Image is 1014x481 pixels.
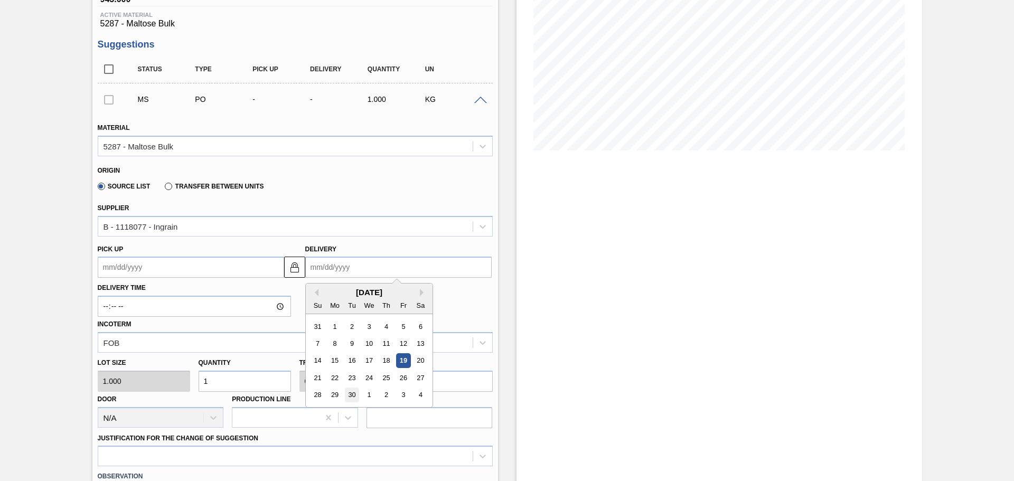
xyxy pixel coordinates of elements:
[327,298,342,313] div: Mo
[396,319,410,334] div: Choose Friday, September 5th, 2025
[362,388,376,402] div: Choose Wednesday, October 1st, 2025
[98,124,130,131] label: Material
[379,319,393,334] div: Choose Thursday, September 4th, 2025
[362,336,376,351] div: Choose Wednesday, September 10th, 2025
[98,167,120,174] label: Origin
[98,246,124,253] label: Pick up
[327,371,342,385] div: Choose Monday, September 22nd, 2025
[379,336,393,351] div: Choose Thursday, September 11th, 2025
[396,371,410,385] div: Choose Friday, September 26th, 2025
[98,204,129,212] label: Supplier
[232,395,290,403] label: Production Line
[422,65,486,73] div: UN
[396,298,410,313] div: Fr
[104,338,120,347] div: FOB
[104,222,178,231] div: B - 1118077 - Ingrain
[362,354,376,368] div: Choose Wednesday, September 17th, 2025
[98,355,190,371] label: Lot size
[104,142,174,150] div: 5287 - Maltose Bulk
[396,336,410,351] div: Choose Friday, September 12th, 2025
[309,318,429,403] div: month 2025-09
[365,65,429,73] div: Quantity
[98,257,284,278] input: mm/dd/yyyy
[413,319,427,334] div: Choose Saturday, September 6th, 2025
[344,298,359,313] div: Tu
[413,371,427,385] div: Choose Saturday, September 27th, 2025
[165,183,264,190] label: Transfer between Units
[344,388,359,402] div: Choose Tuesday, September 30th, 2025
[288,261,301,273] img: locked
[250,95,314,103] div: -
[420,289,427,296] button: Next Month
[98,280,291,296] label: Delivery Time
[379,354,393,368] div: Choose Thursday, September 18th, 2025
[284,257,305,278] button: locked
[311,354,325,368] div: Choose Sunday, September 14th, 2025
[305,257,492,278] input: mm/dd/yyyy
[100,19,490,29] span: 5287 - Maltose Bulk
[344,336,359,351] div: Choose Tuesday, September 9th, 2025
[311,289,318,296] button: Previous Month
[311,319,325,334] div: Choose Sunday, August 31st, 2025
[98,183,151,190] label: Source List
[413,298,427,313] div: Sa
[98,320,132,328] label: Incoterm
[327,354,342,368] div: Choose Monday, September 15th, 2025
[327,336,342,351] div: Choose Monday, September 8th, 2025
[100,12,490,18] span: Active Material
[413,336,427,351] div: Choose Saturday, September 13th, 2025
[396,388,410,402] div: Choose Friday, October 3rd, 2025
[135,65,199,73] div: Status
[379,298,393,313] div: Th
[98,39,493,50] h3: Suggestions
[299,359,326,366] label: Trucks
[311,388,325,402] div: Choose Sunday, September 28th, 2025
[135,95,199,103] div: Manual Suggestion
[327,388,342,402] div: Choose Monday, September 29th, 2025
[305,246,337,253] label: Delivery
[344,354,359,368] div: Choose Tuesday, September 16th, 2025
[344,319,359,334] div: Choose Tuesday, September 2nd, 2025
[192,65,256,73] div: Type
[311,298,325,313] div: Su
[362,298,376,313] div: We
[362,371,376,385] div: Choose Wednesday, September 24th, 2025
[396,354,410,368] div: Choose Friday, September 19th, 2025
[379,388,393,402] div: Choose Thursday, October 2nd, 2025
[307,95,371,103] div: -
[311,371,325,385] div: Choose Sunday, September 21st, 2025
[98,435,258,442] label: Justification for the Change of Suggestion
[311,336,325,351] div: Choose Sunday, September 7th, 2025
[306,288,433,297] div: [DATE]
[379,371,393,385] div: Choose Thursday, September 25th, 2025
[413,388,427,402] div: Choose Saturday, October 4th, 2025
[362,319,376,334] div: Choose Wednesday, September 3rd, 2025
[98,395,117,403] label: Door
[365,95,429,103] div: 1.000
[413,354,427,368] div: Choose Saturday, September 20th, 2025
[344,371,359,385] div: Choose Tuesday, September 23rd, 2025
[327,319,342,334] div: Choose Monday, September 1st, 2025
[250,65,314,73] div: Pick up
[422,95,486,103] div: KG
[307,65,371,73] div: Delivery
[192,95,256,103] div: Purchase order
[199,359,231,366] label: Quantity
